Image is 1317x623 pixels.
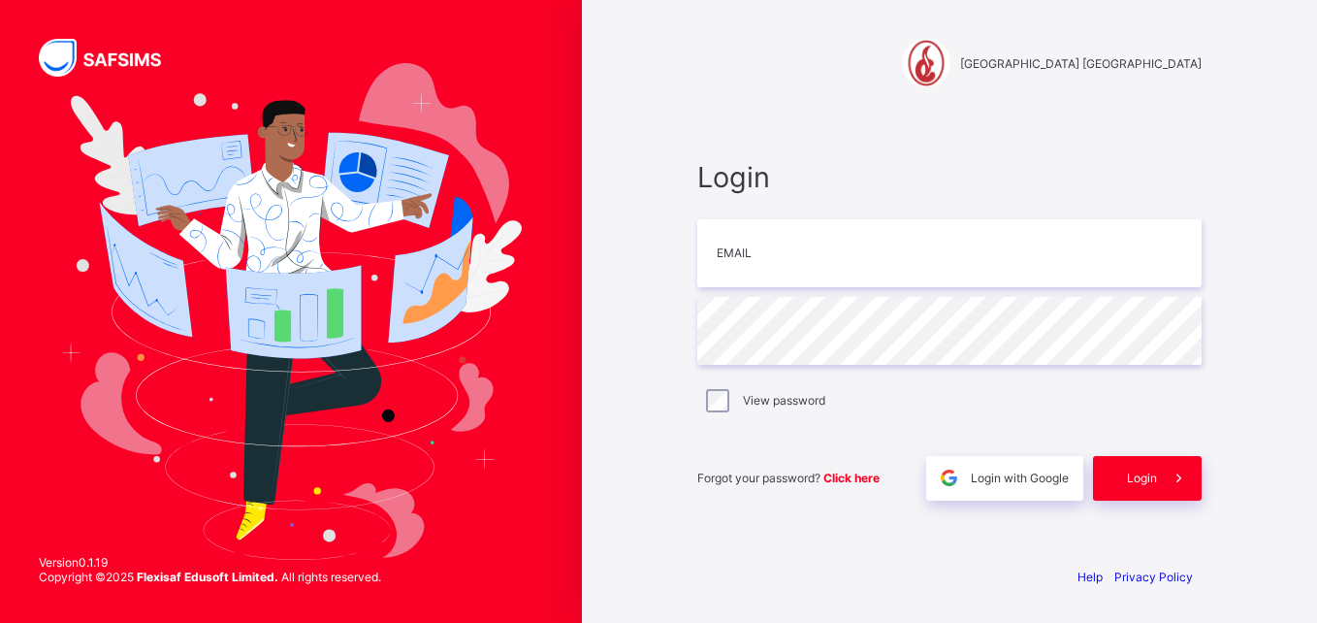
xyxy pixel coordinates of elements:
[971,471,1069,485] span: Login with Google
[60,63,522,560] img: Hero Image
[39,570,381,584] span: Copyright © 2025 All rights reserved.
[1077,570,1103,584] a: Help
[697,160,1202,194] span: Login
[1127,471,1157,485] span: Login
[960,56,1202,71] span: [GEOGRAPHIC_DATA] [GEOGRAPHIC_DATA]
[823,471,880,485] a: Click here
[938,467,960,489] img: google.396cfc9801f0270233282035f929180a.svg
[1114,570,1193,584] a: Privacy Policy
[697,471,880,485] span: Forgot your password?
[743,393,825,408] label: View password
[39,555,381,570] span: Version 0.1.19
[137,570,278,584] strong: Flexisaf Edusoft Limited.
[39,39,184,77] img: SAFSIMS Logo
